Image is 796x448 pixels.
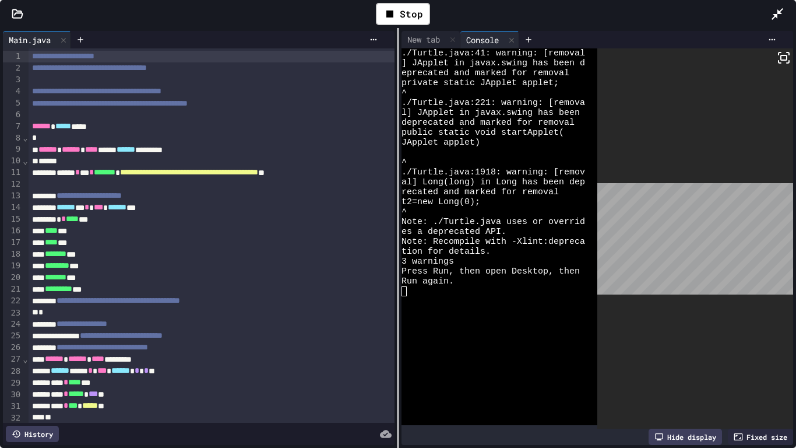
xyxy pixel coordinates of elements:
span: Press Run, then open Desktop, then [401,267,580,276]
span: JApplet applet) [401,138,480,148]
span: 3 warnings [401,257,454,267]
span: Run again. [401,276,454,286]
span: Note: Recompile with -Xlint:depreca [401,237,585,247]
span: private static JApplet applet; [401,78,559,88]
span: ] JApplet in javax.swing has been d [401,58,585,68]
span: tion for details. [401,247,491,257]
span: ./Turtle.java:1918: warning: [remov [401,167,585,177]
span: ./Turtle.java:221: warning: [remova [401,98,585,108]
span: deprecated and marked for removal [401,118,575,128]
span: es a deprecated API. [401,227,506,237]
span: Note: ./Turtle.java uses or overrid [401,217,585,227]
span: recated and marked for removal [401,187,559,197]
span: al] Long(long) in Long has been dep [401,177,585,187]
span: public static void startApplet( [401,128,564,138]
span: eprecated and marked for removal [401,68,569,78]
span: ./Turtle.java:41: warning: [removal [401,48,585,58]
span: t2=new Long(0); [401,197,480,207]
div: Chat with us now!Close [5,5,80,74]
span: l] JApplet in javax.swing has been [401,108,580,118]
